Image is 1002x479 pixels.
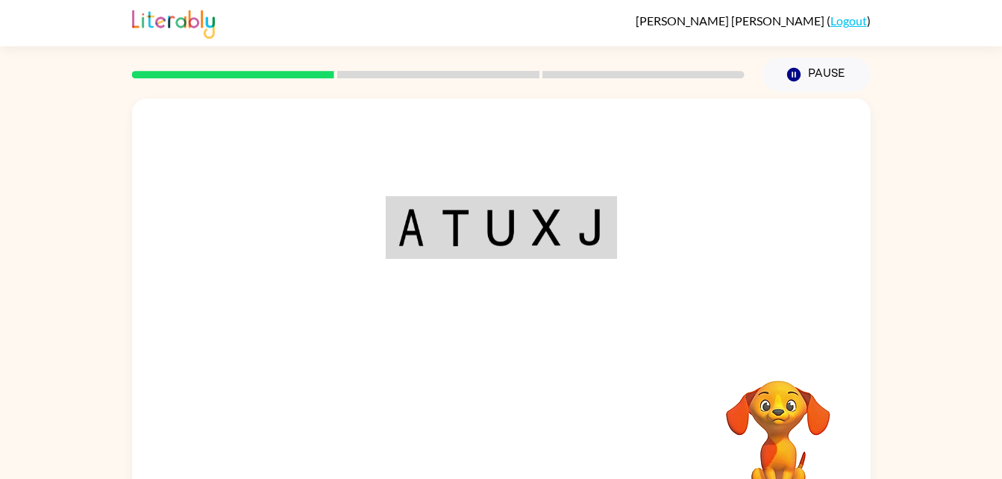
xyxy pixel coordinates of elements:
img: x [532,209,560,246]
img: t [441,209,469,246]
img: a [398,209,425,246]
span: [PERSON_NAME] [PERSON_NAME] [636,13,827,28]
button: Pause [763,57,871,92]
div: ( ) [636,13,871,28]
img: j [577,209,604,246]
a: Logout [830,13,867,28]
img: u [486,209,515,246]
img: Literably [132,6,215,39]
